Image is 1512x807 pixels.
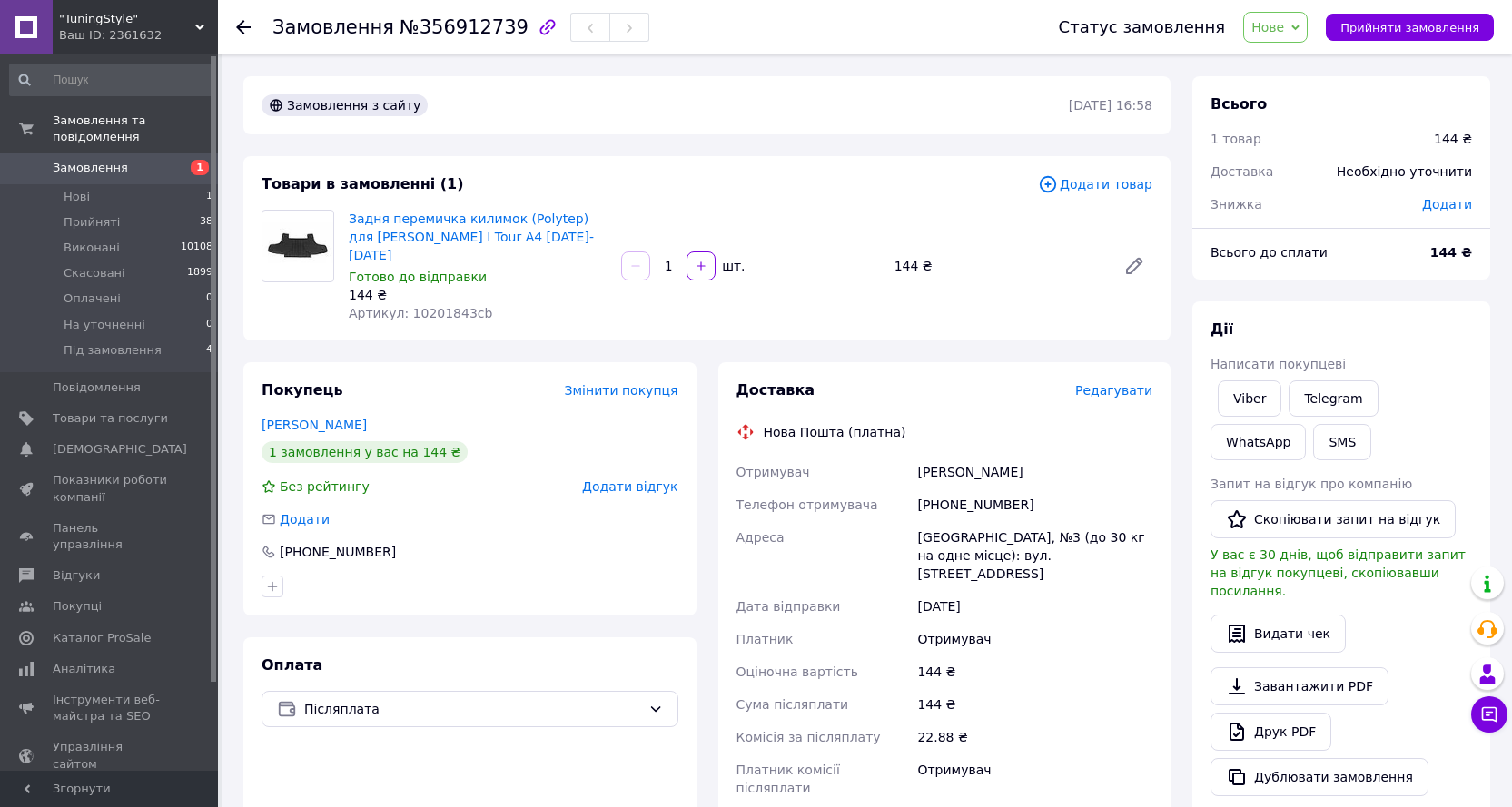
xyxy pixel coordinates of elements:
span: 1 [191,160,209,175]
span: Артикул: 10201843cb [349,306,492,320]
button: Чат з покупцем [1471,696,1507,733]
span: Прийняті [64,214,120,231]
span: [DEMOGRAPHIC_DATA] [53,441,187,458]
button: Прийняти замовлення [1326,14,1494,41]
span: Отримувач [736,465,810,479]
a: Telegram [1289,380,1378,417]
div: Замовлення з сайту [262,94,428,116]
span: Телефон отримувача [736,497,878,512]
a: WhatsApp [1211,424,1306,460]
span: Знижка [1211,197,1262,212]
input: Пошук [9,64,214,96]
div: 1 замовлення у вас на 144 ₴ [262,441,468,463]
button: Видати чек [1211,615,1346,653]
span: Товари та послуги [53,410,168,427]
span: Запит на відгук про компанію [1211,477,1412,491]
span: На уточненні [64,317,145,333]
div: [PHONE_NUMBER] [914,488,1156,521]
div: шт. [717,257,746,275]
button: SMS [1313,424,1371,460]
span: Панель управління [53,520,168,553]
span: Дії [1211,320,1233,338]
div: Отримувач [914,623,1156,655]
div: Необхідно уточнити [1326,152,1483,192]
time: [DATE] 16:58 [1069,98,1152,113]
span: Аналітика [53,661,115,677]
span: Скасовані [64,265,125,281]
div: Ваш ID: 2361632 [59,27,218,44]
span: Додати [1422,197,1472,212]
span: Оплата [262,656,322,674]
a: [PERSON_NAME] [262,418,367,432]
span: Додати відгук [582,479,677,494]
span: Під замовлення [64,342,162,359]
span: Повідомлення [53,379,141,396]
div: 144 ₴ [349,286,607,304]
span: Інструменти веб-майстра та SEO [53,692,168,724]
a: Редагувати [1116,248,1152,284]
span: Оціночна вартість [736,664,858,679]
span: Показники роботи компанії [53,472,168,505]
div: [GEOGRAPHIC_DATA], №3 (до 30 кг на одне місце): вул. [STREET_ADDRESS] [914,521,1156,590]
span: Покупець [262,381,343,399]
div: Отримувач [914,753,1156,804]
span: Платник [736,632,794,646]
span: Додати товар [1038,174,1152,194]
span: Виконані [64,240,120,256]
span: 4 [206,342,212,359]
div: [DATE] [914,590,1156,623]
span: Всього до сплати [1211,245,1328,260]
span: "TuningStyle" [59,11,195,27]
div: 22.88 ₴ [914,721,1156,753]
span: 1 товар [1211,132,1261,146]
span: Змінити покупця [565,383,678,398]
div: [PHONE_NUMBER] [278,543,398,561]
button: Дублювати замовлення [1211,758,1428,796]
span: Комісія за післяплату [736,730,881,744]
div: Статус замовлення [1059,18,1226,36]
div: 144 ₴ [914,688,1156,721]
span: Написати покупцеві [1211,357,1346,371]
span: 0 [206,317,212,333]
span: Без рейтингу [280,479,370,494]
span: Редагувати [1075,383,1152,398]
span: Нові [64,189,90,205]
span: Доставка [1211,164,1273,179]
img: Задня перемичка килимок (Polytep) для Skoda Octavia I Tour A4 1996-2010 [262,222,333,271]
span: Додати [280,512,330,527]
span: Каталог ProSale [53,630,151,646]
span: Оплачені [64,290,121,307]
span: №356912739 [400,16,529,38]
span: Замовлення та повідомлення [53,113,218,145]
span: Замовлення [53,160,128,176]
a: Задня перемичка килимок (Polytep) для [PERSON_NAME] I Tour A4 [DATE]-[DATE] [349,212,594,262]
span: Відгуки [53,567,100,584]
span: 10108 [181,240,212,256]
span: Нове [1251,20,1284,34]
span: 38 [200,214,212,231]
span: Прийняти замовлення [1340,21,1479,34]
span: Покупці [53,598,102,615]
span: 1899 [187,265,212,281]
span: Післяплата [304,699,641,719]
span: Доставка [736,381,815,399]
div: 144 ₴ [1434,130,1472,148]
span: Всього [1211,95,1267,113]
div: Повернутися назад [236,18,251,36]
span: У вас є 30 днів, щоб відправити запит на відгук покупцеві, скопіювавши посилання. [1211,547,1466,598]
span: 0 [206,290,212,307]
a: Завантажити PDF [1211,667,1388,705]
span: Адреса [736,530,785,545]
span: Товари в замовленні (1) [262,175,464,192]
span: Дата відправки [736,599,841,614]
div: 144 ₴ [887,253,1109,279]
button: Скопіювати запит на відгук [1211,500,1456,538]
a: Viber [1218,380,1281,417]
span: 1 [206,189,212,205]
span: Сума післяплати [736,697,849,712]
span: Управління сайтом [53,739,168,772]
a: Друк PDF [1211,713,1331,751]
div: 144 ₴ [914,655,1156,688]
span: Платник комісії післяплати [736,763,840,795]
div: [PERSON_NAME] [914,456,1156,488]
